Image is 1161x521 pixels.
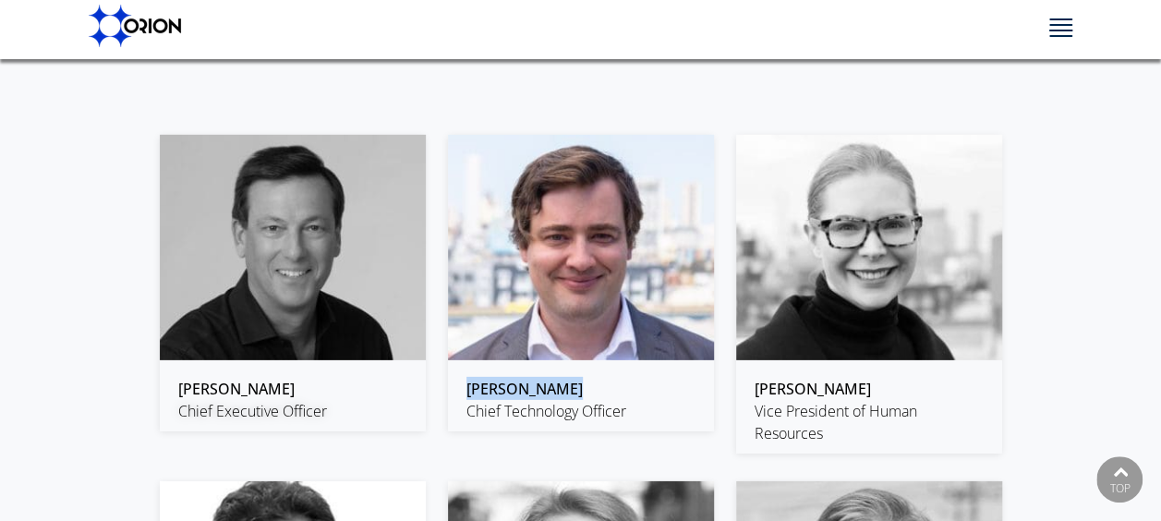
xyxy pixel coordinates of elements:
[448,135,714,360] img: Alex McNamara, CTO at Orion
[736,135,1002,360] img: Brighton Clara
[160,135,426,360] img: Gregory Taylor
[755,400,984,444] p: Vice President of Human Resources
[828,307,1161,521] iframe: Chat Widget
[466,400,695,422] p: Chief Technology Officer
[178,379,295,400] a: [PERSON_NAME]
[178,400,407,422] p: Chief Executive Officer
[755,379,871,400] a: [PERSON_NAME]
[89,5,181,47] img: Orion labs Black logo
[466,379,583,400] a: [PERSON_NAME]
